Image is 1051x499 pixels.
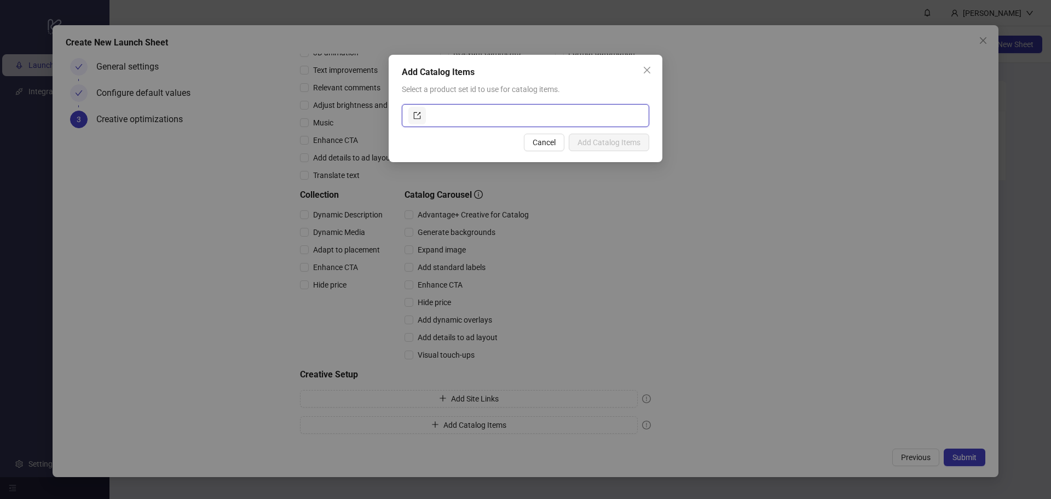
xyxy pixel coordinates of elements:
[569,134,649,151] button: Add Catalog Items
[638,61,656,79] button: Close
[402,66,649,79] div: Add Catalog Items
[643,66,651,74] span: close
[402,85,560,94] span: Select a product set id to use for catalog items.
[533,138,556,147] span: Cancel
[413,112,421,119] span: export
[524,134,564,151] button: Cancel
